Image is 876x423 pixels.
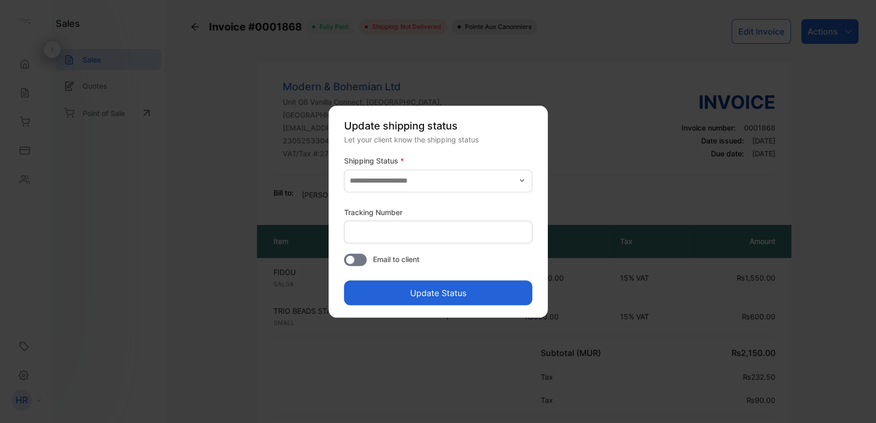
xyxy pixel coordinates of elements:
button: Update Status [344,280,532,305]
label: Shipping Status [344,155,532,166]
p: Update shipping status [344,118,532,134]
span: Email to client [373,253,419,264]
div: Let your client know the shipping status [344,134,532,145]
label: Tracking Number [344,206,402,217]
